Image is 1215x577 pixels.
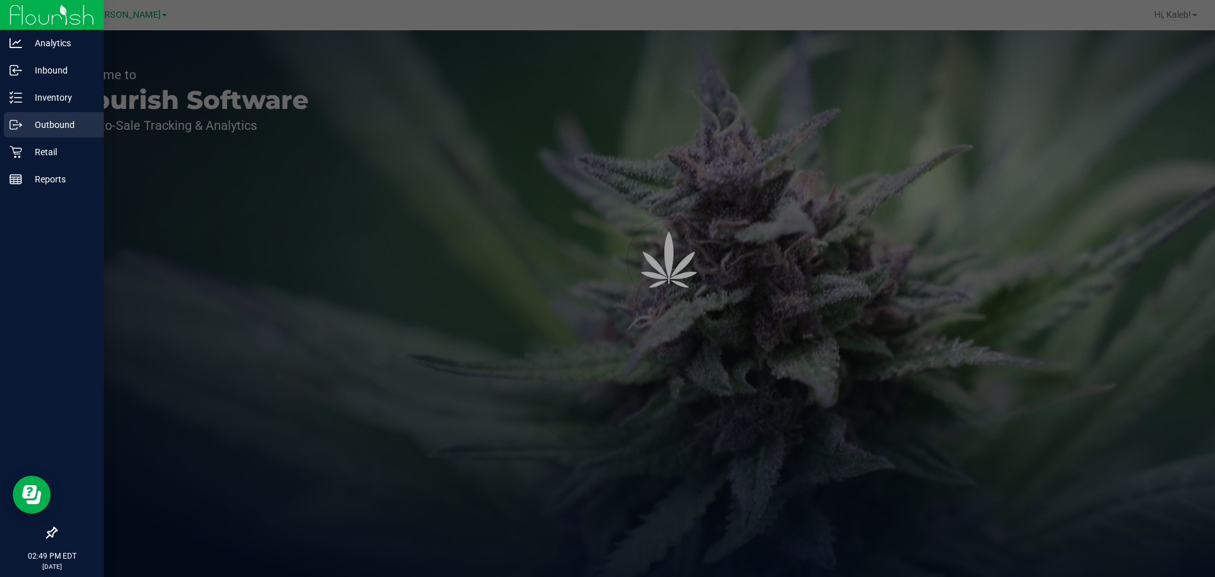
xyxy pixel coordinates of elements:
[9,91,22,104] inline-svg: Inventory
[6,562,98,571] p: [DATE]
[22,90,98,105] p: Inventory
[22,63,98,78] p: Inbound
[22,35,98,51] p: Analytics
[22,117,98,132] p: Outbound
[9,37,22,49] inline-svg: Analytics
[6,550,98,562] p: 02:49 PM EDT
[9,118,22,131] inline-svg: Outbound
[9,64,22,77] inline-svg: Inbound
[22,172,98,187] p: Reports
[22,144,98,160] p: Retail
[9,146,22,158] inline-svg: Retail
[9,173,22,186] inline-svg: Reports
[13,476,51,514] iframe: Resource center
